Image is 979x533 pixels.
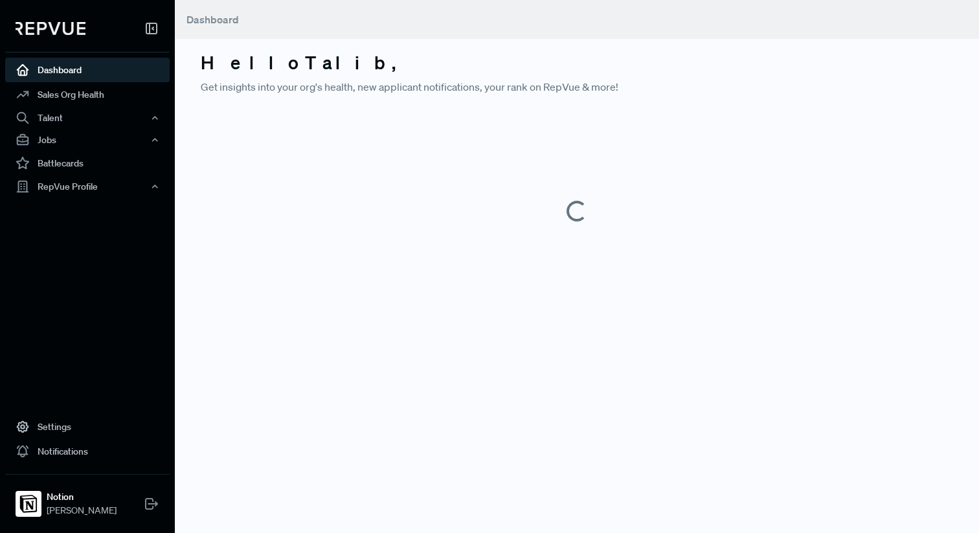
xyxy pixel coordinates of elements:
[5,107,170,129] button: Talent
[16,22,85,35] img: RepVue
[5,176,170,198] button: RepVue Profile
[5,474,170,523] a: NotionNotion[PERSON_NAME]
[186,13,239,26] span: Dashboard
[18,493,39,514] img: Notion
[5,151,170,176] a: Battlecards
[47,504,117,517] span: [PERSON_NAME]
[5,439,170,464] a: Notifications
[5,58,170,82] a: Dashboard
[5,129,170,151] button: Jobs
[5,82,170,107] a: Sales Org Health
[47,490,117,504] strong: Notion
[201,79,953,95] p: Get insights into your org's health, new applicant notifications, your rank on RepVue & more!
[201,52,953,74] h3: Hello Talib ,
[5,414,170,439] a: Settings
